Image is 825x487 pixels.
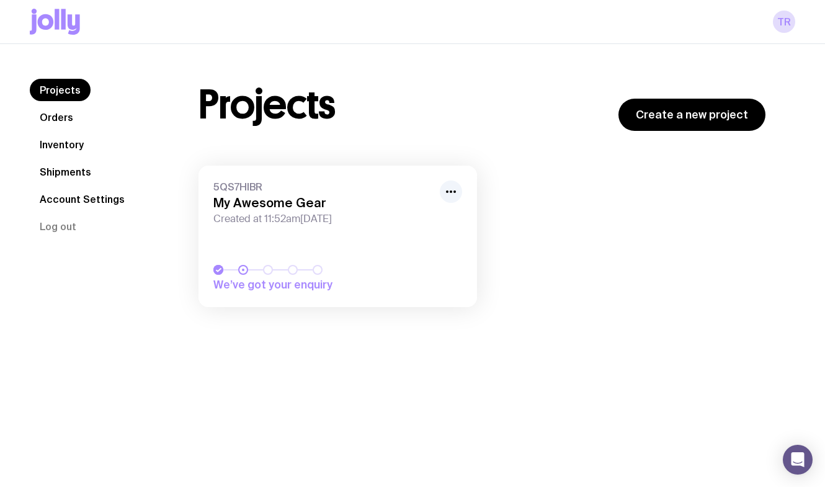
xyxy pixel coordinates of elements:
h3: My Awesome Gear [213,195,432,210]
h1: Projects [198,85,336,125]
a: 5QS7HIBRMy Awesome GearCreated at 11:52am[DATE]We’ve got your enquiry [198,166,477,307]
a: Account Settings [30,188,135,210]
a: Orders [30,106,83,128]
a: TR [773,11,795,33]
a: Shipments [30,161,101,183]
button: Log out [30,215,86,238]
a: Inventory [30,133,94,156]
a: Create a new project [618,99,765,131]
a: Projects [30,79,91,101]
span: Created at 11:52am[DATE] [213,213,432,225]
span: We’ve got your enquiry [213,277,383,292]
span: 5QS7HIBR [213,181,432,193]
div: Open Intercom Messenger [783,445,813,475]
